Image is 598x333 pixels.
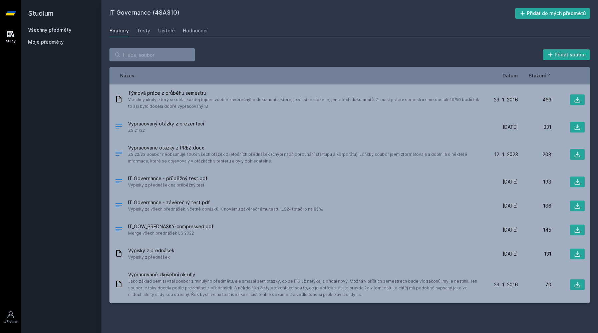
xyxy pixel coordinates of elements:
button: Přidat soubor [543,49,590,60]
a: Učitelé [158,24,175,37]
div: DOCX [115,150,123,159]
span: 23. 1. 2016 [494,96,518,103]
input: Hledej soubor [109,48,195,61]
div: Study [6,39,16,44]
span: IT Governance - průběžný test.pdf [128,175,208,182]
span: Vypracované zkušební okruhy [128,271,482,278]
div: PDF [115,177,123,187]
div: Učitelé [158,27,175,34]
span: Stažení [529,72,546,79]
span: Týmová práce z průběhu semestru [128,90,482,96]
span: 23. 1. 2016 [494,281,518,288]
div: .DOCX [115,122,123,132]
div: PDF [115,201,123,211]
span: Vypracovane otazky z PREZ.docx [128,144,482,151]
h2: IT Governance (4SA310) [109,8,515,19]
span: [DATE] [503,227,518,233]
div: Soubory [109,27,129,34]
span: Výpisky za všech přednášek, včetně obrázků. K novému závěrečnému testu (LS24) stačilo na 85%. [128,206,323,213]
span: Vypracovaný otázky z prezentací [128,120,204,127]
a: Hodnocení [183,24,208,37]
span: [DATE] [503,179,518,185]
div: 463 [518,96,551,103]
button: Přidat do mých předmětů [515,8,590,19]
span: Všechny úkoly, který se dělaj každej tejden včetně závěrečnýho dokumentu, kterej je vlastně slože... [128,96,482,110]
span: Merge všech prednášek LS 2022 [128,230,214,237]
span: [DATE] [503,124,518,130]
a: Study [1,27,20,47]
a: Uživatel [1,307,20,328]
span: ZS 22/23 Soubor neobsahuje 100% všech otázek z letošních přednášek (chybí např. porovnání startup... [128,151,482,164]
span: Výpisky z přednášek [128,254,174,261]
span: Výpisky z přednášek na průběžný test [128,182,208,189]
div: 331 [518,124,551,130]
span: Výpisky z přednášek [128,247,174,254]
div: 131 [518,251,551,257]
div: Uživatel [4,319,18,324]
span: IT_GOW_PREDNASKY-compressed.pdf [128,223,214,230]
div: 145 [518,227,551,233]
button: Stažení [529,72,551,79]
div: 186 [518,203,551,209]
span: Jako základ sem si vzal soubor z minulýho předmětu, ale smazal sem otázky, co se ITG už netýkaj a... [128,278,482,298]
span: Moje předměty [28,39,64,45]
button: Datum [503,72,518,79]
span: [DATE] [503,203,518,209]
div: Testy [137,27,150,34]
span: IT Governance - závěrečný test.pdf [128,199,323,206]
div: 208 [518,151,551,158]
div: Hodnocení [183,27,208,34]
a: Soubory [109,24,129,37]
div: 70 [518,281,551,288]
span: 12. 1. 2023 [494,151,518,158]
a: Všechny předměty [28,27,71,33]
a: Testy [137,24,150,37]
div: 198 [518,179,551,185]
button: Název [120,72,134,79]
span: ZS 21/22 [128,127,204,134]
span: [DATE] [503,251,518,257]
div: PDF [115,225,123,235]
